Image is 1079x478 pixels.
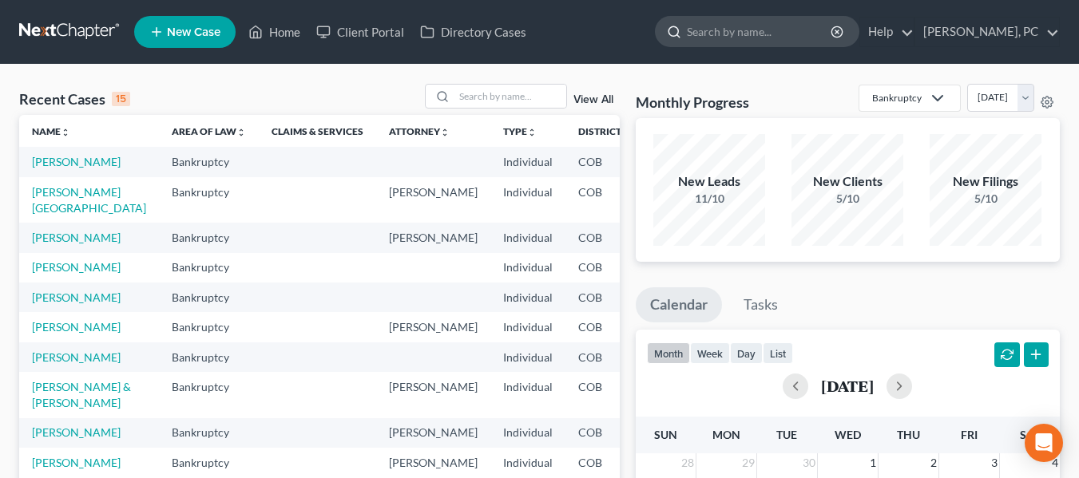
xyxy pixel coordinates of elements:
i: unfold_more [440,128,450,137]
a: [PERSON_NAME] & [PERSON_NAME] [32,380,131,409]
a: Directory Cases [412,18,534,46]
a: [PERSON_NAME] [32,425,121,439]
td: Individual [490,223,565,252]
td: Bankruptcy [159,223,259,252]
div: New Clients [791,172,903,191]
button: month [647,342,690,364]
div: Bankruptcy [872,91,922,105]
div: 15 [112,92,130,106]
button: day [730,342,763,364]
td: Bankruptcy [159,418,259,448]
td: Individual [490,372,565,417]
a: Area of Lawunfold_more [172,125,246,137]
div: 5/10 [930,191,1041,207]
div: 5/10 [791,191,903,207]
span: 3 [990,453,999,472]
a: Typeunfold_more [503,125,537,137]
td: Bankruptcy [159,177,259,223]
h2: [DATE] [821,377,874,394]
a: [PERSON_NAME] [32,260,121,274]
td: COB [565,342,644,372]
td: [PERSON_NAME] [376,177,490,223]
td: COB [565,253,644,282]
button: week [690,342,730,364]
a: Help [860,18,914,46]
div: 11/10 [653,191,765,207]
td: Bankruptcy [159,342,259,372]
span: Sat [1020,428,1040,441]
span: 1 [868,453,878,472]
td: [PERSON_NAME] [376,372,490,417]
td: Individual [490,147,565,176]
span: 2 [929,453,938,472]
div: Recent Cases [19,89,130,109]
td: Bankruptcy [159,282,259,312]
a: [PERSON_NAME] [32,290,121,304]
span: Mon [712,428,740,441]
td: Individual [490,418,565,448]
a: [PERSON_NAME] [32,350,121,364]
td: Bankruptcy [159,312,259,342]
div: New Filings [930,172,1041,191]
td: [PERSON_NAME] [376,312,490,342]
span: Tue [776,428,797,441]
td: Bankruptcy [159,147,259,176]
button: list [763,342,793,364]
td: COB [565,223,644,252]
td: Individual [490,282,565,312]
td: COB [565,312,644,342]
a: [PERSON_NAME] [32,231,121,244]
span: Thu [897,428,920,441]
td: Individual [490,177,565,223]
a: [PERSON_NAME] [32,456,121,469]
h3: Monthly Progress [636,93,749,112]
a: Attorneyunfold_more [389,125,450,137]
span: 28 [680,453,696,472]
td: COB [565,282,644,312]
i: unfold_more [61,128,70,137]
th: Claims & Services [259,115,376,147]
span: Fri [961,428,978,441]
a: Calendar [636,287,722,322]
a: [PERSON_NAME], PC [915,18,1059,46]
td: [PERSON_NAME] [376,223,490,252]
td: Bankruptcy [159,253,259,282]
i: unfold_more [527,128,537,137]
a: Home [240,18,308,46]
a: [PERSON_NAME] [32,155,121,168]
span: New Case [167,26,220,38]
a: Client Portal [308,18,412,46]
td: Individual [490,342,565,372]
a: [PERSON_NAME][GEOGRAPHIC_DATA] [32,185,146,215]
a: Tasks [729,287,792,322]
a: View All [573,94,613,105]
div: New Leads [653,172,765,191]
a: [PERSON_NAME] [32,320,121,334]
td: Individual [490,312,565,342]
td: COB [565,177,644,223]
span: Wed [835,428,861,441]
div: Open Intercom Messenger [1025,424,1063,462]
span: Sun [654,428,677,441]
span: 4 [1050,453,1060,472]
td: [PERSON_NAME] [376,418,490,448]
td: Bankruptcy [159,372,259,417]
td: COB [565,147,644,176]
span: 29 [740,453,756,472]
td: COB [565,418,644,448]
input: Search by name... [454,85,566,108]
td: COB [565,372,644,417]
input: Search by name... [687,17,833,46]
span: 30 [801,453,817,472]
a: Nameunfold_more [32,125,70,137]
td: Individual [490,253,565,282]
i: unfold_more [236,128,246,137]
a: Districtunfold_more [578,125,631,137]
